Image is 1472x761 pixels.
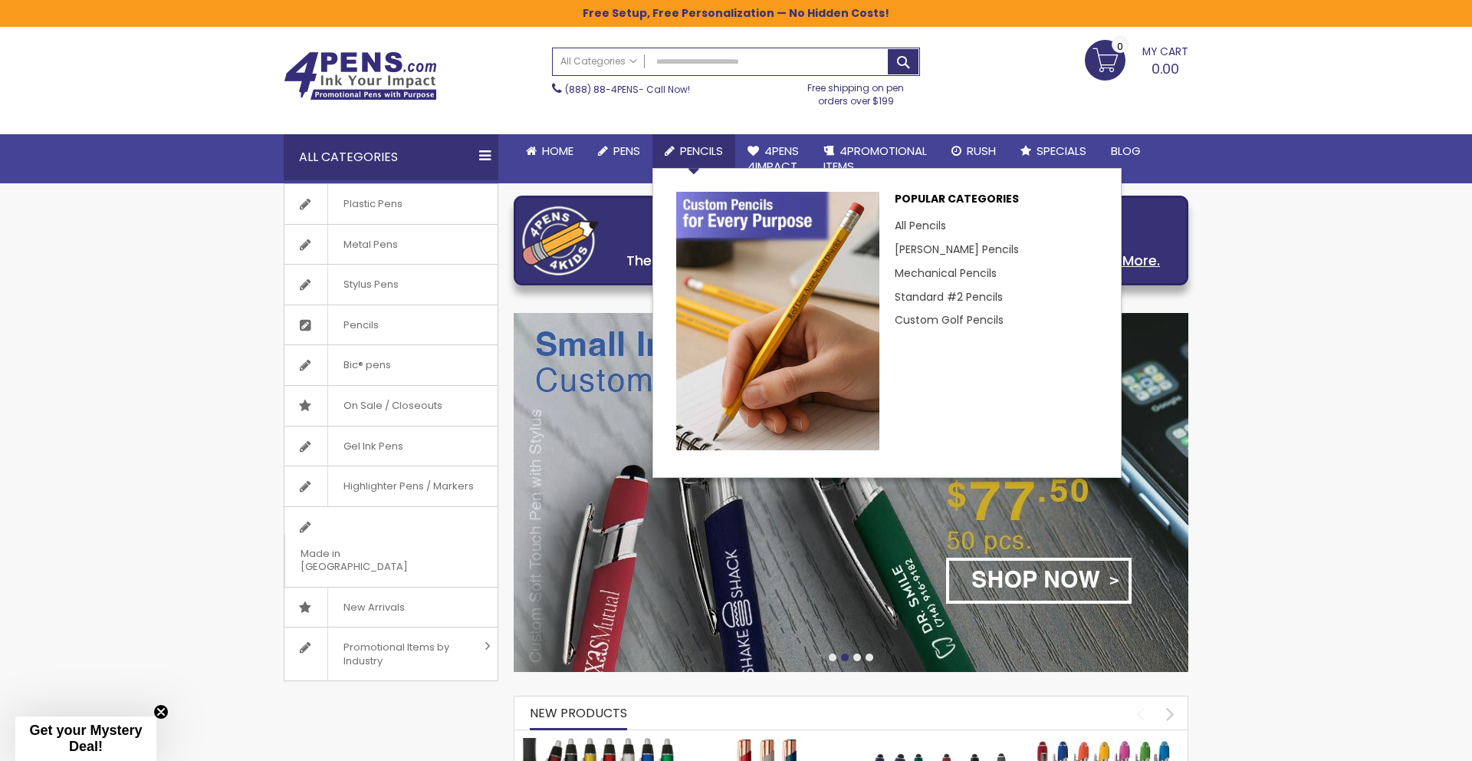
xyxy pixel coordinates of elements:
button: Close teaser [153,704,169,720]
span: - Call Now! [565,83,690,96]
img: four_pen_logo.png [522,206,599,275]
a: 4Pens4impact [735,134,811,184]
a: Custom Soft Touch Metal Pen - Stylus Top [859,737,1012,750]
span: New Products [530,704,627,722]
div: prev [1127,700,1154,727]
a: Rush [939,134,1008,168]
span: 0 [1117,39,1123,54]
span: All Categories [560,55,637,68]
a: Stylus Pens [284,265,498,305]
span: 0.00 [1152,59,1179,78]
span: Blog [1111,143,1141,159]
span: New Arrivals [327,588,420,628]
a: Metal Pens [284,225,498,265]
a: [PERSON_NAME] Pencils [895,242,1019,257]
a: Plastic Pens [284,184,498,224]
a: 4PROMOTIONALITEMS [811,134,939,184]
div: Get your Mystery Deal!Close teaser [15,717,156,761]
a: Pencils [284,305,498,345]
span: Gel Ink Pens [327,427,419,466]
a: All Categories [553,48,645,74]
span: On Sale / Closeouts [327,386,458,426]
a: Made in [GEOGRAPHIC_DATA] [284,507,498,587]
a: Home [514,134,586,168]
a: Gel Ink Pens [284,427,498,466]
a: Standard #2 Pencils [895,289,1003,305]
a: Mechanical Pencils [895,265,997,281]
img: 4Pens Custom Pens and Promotional Products [284,51,437,100]
a: (888) 88-4PENS [565,83,639,96]
span: Pencils [327,305,394,345]
a: Custom Golf Pencils [895,312,1004,328]
span: Pens [613,143,640,159]
a: Pencils [652,134,735,168]
span: 4Pens 4impact [747,143,799,174]
div: Free shipping on pen orders over $199 [792,76,921,107]
img: /custom-soft-touch-pen-metal-barrel.html [514,313,1188,672]
div: All Categories [284,134,498,180]
div: next [1157,700,1184,727]
div: 4PENS 4IMPACT [606,210,1180,242]
span: Bic® pens [327,345,406,385]
a: Pens [586,134,652,168]
a: 0.00 0 [1085,40,1188,78]
a: Specials [1008,134,1099,168]
iframe: Google Customer Reviews [1345,720,1472,761]
span: Specials [1037,143,1086,159]
a: Highlighter Pens / Markers [284,466,498,506]
span: Stylus Pens [327,265,414,305]
a: All Pencils [895,218,946,233]
span: 4PROMOTIONAL ITEMS [823,143,927,174]
a: Promotional Items by Industry [284,628,498,680]
img: custom pencil [676,192,879,450]
span: Highlighter Pens / Markers [327,466,489,506]
a: New Arrivals [284,588,498,628]
a: Blog [1099,134,1153,168]
span: Promotional Items by Industry [327,628,479,680]
a: Bic® pens [284,345,498,385]
span: Plastic Pens [327,184,418,224]
span: Made in [GEOGRAPHIC_DATA] [284,534,459,587]
span: Get your Mystery Deal! [29,723,142,754]
a: On Sale / Closeouts [284,386,498,426]
div: The more pens you buy, the more students we can reach. [606,250,1180,272]
span: Pencils [680,143,723,159]
a: The Barton Custom Pens Special Offer [522,737,675,750]
a: Ellipse Softy Brights with Stylus Pen - Laser [1027,737,1181,750]
p: Popular Categories [895,192,1098,214]
span: Rush [967,143,996,159]
span: Metal Pens [327,225,413,265]
a: Crosby Softy Rose Gold with Stylus Pen - Mirror Laser [691,737,844,750]
span: Home [542,143,573,159]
